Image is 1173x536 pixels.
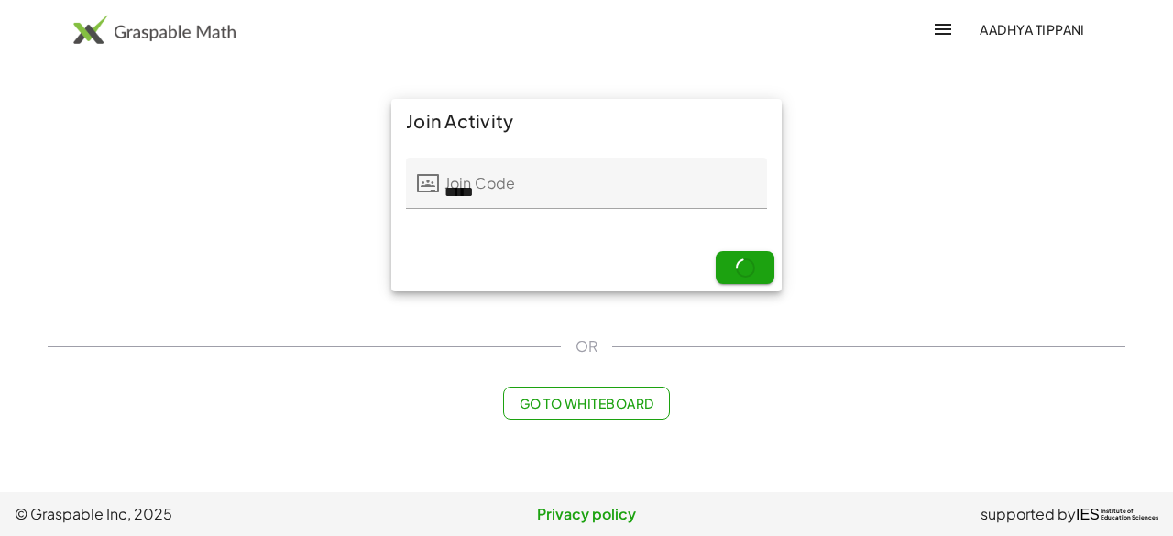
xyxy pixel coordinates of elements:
[965,13,1100,46] button: Aadhya Tippani
[391,99,782,143] div: Join Activity
[1101,509,1158,521] span: Institute of Education Sciences
[396,503,777,525] a: Privacy policy
[1076,503,1158,525] a: IESInstitute ofEducation Sciences
[519,395,653,411] span: Go to Whiteboard
[980,21,1085,38] span: Aadhya Tippani
[981,503,1076,525] span: supported by
[503,387,669,420] button: Go to Whiteboard
[1076,506,1100,523] span: IES
[576,335,597,357] span: OR
[15,503,396,525] span: © Graspable Inc, 2025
